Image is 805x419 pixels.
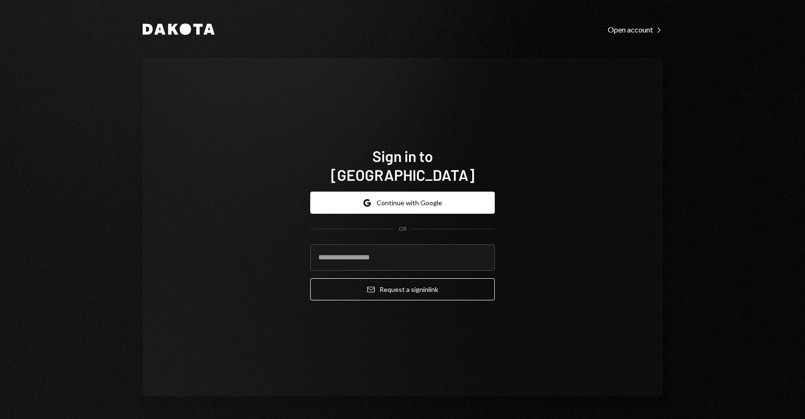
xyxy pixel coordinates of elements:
button: Continue with Google [310,192,495,214]
div: Open account [608,25,662,34]
h1: Sign in to [GEOGRAPHIC_DATA] [310,146,495,184]
a: Open account [608,24,662,34]
div: OR [399,225,407,233]
button: Request a signinlink [310,278,495,300]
